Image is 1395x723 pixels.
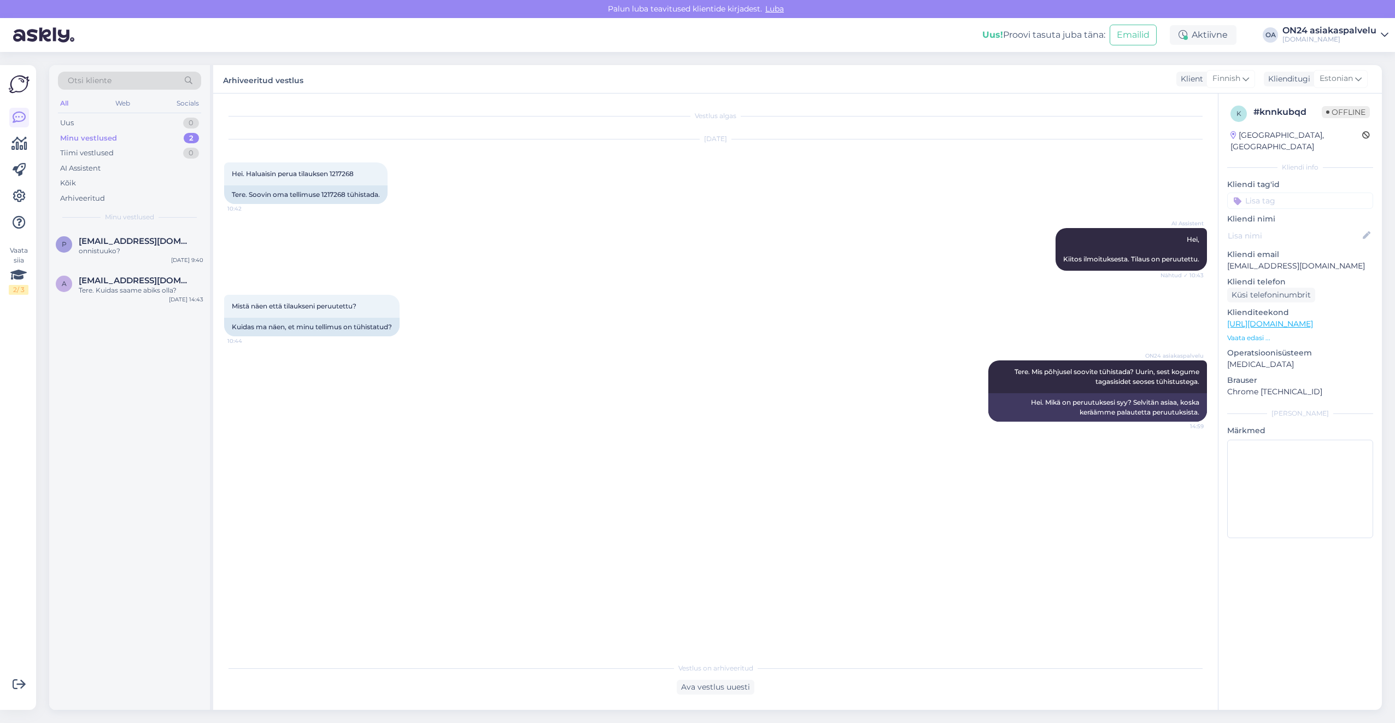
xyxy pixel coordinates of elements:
div: Vestlus algas [224,111,1207,121]
p: Operatsioonisüsteem [1227,347,1373,359]
div: # knnkubqd [1253,106,1322,119]
input: Lisa tag [1227,193,1373,209]
b: Uus! [982,30,1003,40]
span: 10:42 [227,205,268,213]
div: Vaata siia [9,246,28,295]
p: [EMAIL_ADDRESS][DOMAIN_NAME] [1227,260,1373,272]
div: Minu vestlused [60,133,117,144]
div: [DATE] 9:40 [171,256,203,264]
p: Kliendi nimi [1227,213,1373,225]
p: Vaata edasi ... [1227,333,1373,343]
div: Web [113,96,132,110]
div: OA [1263,27,1278,43]
div: 2 [184,133,199,144]
p: Kliendi telefon [1227,276,1373,288]
p: Kliendi email [1227,249,1373,260]
div: [DOMAIN_NAME] [1282,35,1376,44]
div: ON24 asiakaspalvelu [1282,26,1376,35]
span: Minu vestlused [105,212,154,222]
div: [DATE] [224,134,1207,144]
div: [DATE] 14:43 [169,295,203,304]
div: AI Assistent [60,163,101,174]
div: Socials [174,96,201,110]
button: Emailid [1110,25,1157,45]
div: Uus [60,118,74,129]
div: All [58,96,71,110]
a: [URL][DOMAIN_NAME] [1227,319,1313,329]
span: Hei. Haluaisin perua tilauksen 1217268 [232,170,354,178]
p: [MEDICAL_DATA] [1227,359,1373,370]
div: [GEOGRAPHIC_DATA], [GEOGRAPHIC_DATA] [1230,130,1362,153]
span: A [62,279,67,288]
div: Klient [1176,73,1203,85]
span: 14:59 [1163,422,1204,430]
div: Tere. Soovin oma tellimuse 1217268 tühistada. [224,185,388,204]
input: Lisa nimi [1228,230,1361,242]
div: Klienditugi [1264,73,1310,85]
div: Kuidas ma näen, et minu tellimus on tühistatud? [224,318,400,336]
p: Klienditeekond [1227,307,1373,318]
div: Arhiveeritud [60,193,105,204]
p: Kliendi tag'id [1227,179,1373,190]
span: Finnish [1212,73,1240,85]
span: Offline [1322,106,1370,118]
p: Brauser [1227,375,1373,386]
span: Tere. Mis põhjusel soovite tühistada? Uurin, sest kogume tagasisidet seoses tühistustega. [1015,368,1201,386]
div: Kliendi info [1227,162,1373,172]
label: Arhiveeritud vestlus [223,72,303,86]
div: Ava vestlus uuesti [677,680,754,695]
a: ON24 asiakaspalvelu[DOMAIN_NAME] [1282,26,1388,44]
div: 2 / 3 [9,285,28,295]
div: [PERSON_NAME] [1227,409,1373,418]
span: 10:44 [227,337,268,345]
span: k [1236,109,1241,118]
p: Märkmed [1227,425,1373,436]
div: 0 [183,148,199,159]
div: onnistuuko? [79,246,203,256]
span: Luba [762,4,787,14]
span: Vestlus on arhiveeritud [678,663,753,673]
span: Asta.veiler@gmail.com [79,276,192,285]
span: Mistä näen että tilaukseni peruutettu? [232,302,356,310]
div: Aktiivne [1170,25,1236,45]
div: Proovi tasuta juba täna: [982,28,1105,42]
span: Estonian [1320,73,1353,85]
div: Küsi telefoninumbrit [1227,288,1315,302]
span: Otsi kliente [68,75,112,86]
div: Tiimi vestlused [60,148,114,159]
div: Kõik [60,178,76,189]
div: Tere. Kuidas saame abiks olla? [79,285,203,295]
div: Hei. Mikä on peruutuksesi syy? Selvitän asiaa, koska keräämme palautetta peruutuksista. [988,393,1207,422]
span: Nähtud ✓ 10:43 [1160,271,1204,279]
p: Chrome [TECHNICAL_ID] [1227,386,1373,398]
span: piia.pykke@gmail.com [79,236,192,246]
span: ON24 asiakaspalvelu [1145,352,1204,360]
span: p [62,240,67,248]
div: 0 [183,118,199,129]
span: AI Assistent [1163,219,1204,228]
img: Askly Logo [9,74,30,95]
